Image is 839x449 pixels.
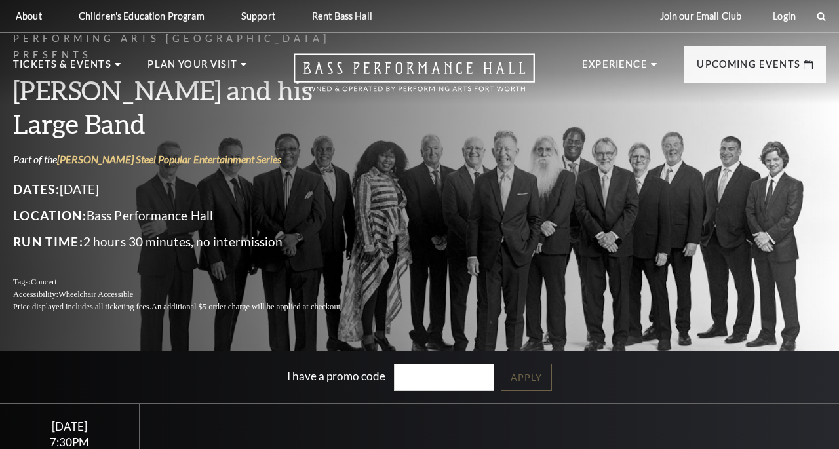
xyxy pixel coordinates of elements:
p: About [16,10,42,22]
span: An additional $5 order charge will be applied at checkout. [151,302,342,311]
h3: [PERSON_NAME] and his Large Band [13,73,374,140]
span: Concert [31,277,57,286]
p: Support [241,10,275,22]
p: Tags: [13,276,374,288]
span: Dates: [13,182,60,197]
div: 7:30PM [16,437,124,448]
span: Wheelchair Accessible [58,290,133,299]
p: Bass Performance Hall [13,205,374,226]
p: Children's Education Program [79,10,205,22]
span: Run Time: [13,234,83,249]
span: Location: [13,208,87,223]
p: Plan Your Visit [147,56,237,80]
p: Accessibility: [13,288,374,301]
p: Upcoming Events [697,56,800,80]
label: I have a promo code [287,369,385,383]
p: Tickets & Events [13,56,111,80]
p: Price displayed includes all ticketing fees. [13,301,374,313]
div: [DATE] [16,420,124,433]
p: [DATE] [13,179,374,200]
p: Part of the [13,152,374,166]
p: 2 hours 30 minutes, no intermission [13,231,374,252]
p: Rent Bass Hall [312,10,372,22]
a: [PERSON_NAME] Steel Popular Entertainment Series [57,153,281,165]
p: Experience [582,56,648,80]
